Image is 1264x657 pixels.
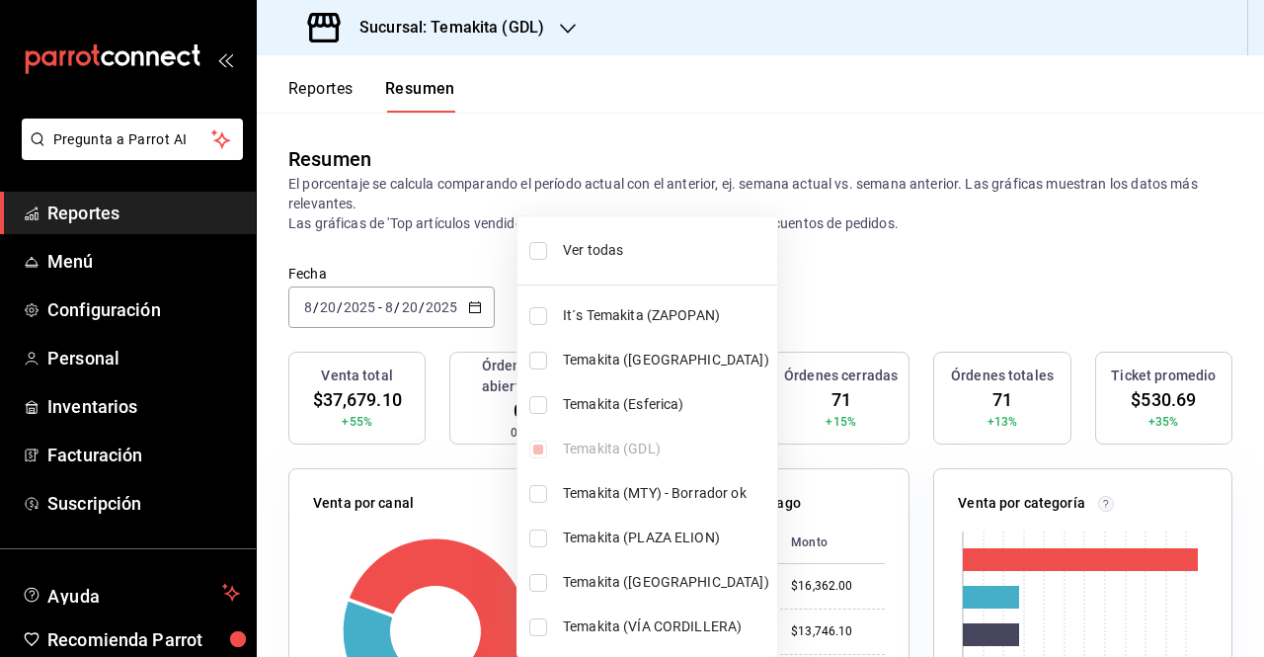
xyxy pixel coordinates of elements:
[563,572,769,593] span: Temakita ([GEOGRAPHIC_DATA])
[563,528,769,548] span: Temakita (PLAZA ELION)
[563,305,769,326] span: It´s Temakita (ZAPOPAN)
[563,483,769,504] span: Temakita (MTY) - Borrador ok
[563,350,769,370] span: Temakita ([GEOGRAPHIC_DATA])
[563,616,769,637] span: Temakita (VÍA CORDILLERA)
[563,240,769,261] span: Ver todas
[563,394,769,415] span: Temakita (Esferica)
